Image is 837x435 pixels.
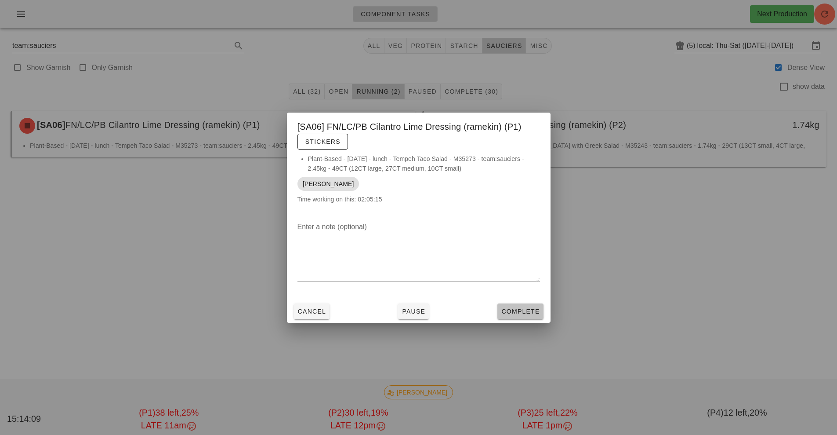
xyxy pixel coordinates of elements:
span: [PERSON_NAME] [303,177,354,191]
span: Complete [501,308,540,315]
button: Stickers [297,134,348,150]
div: Time working on this: 02:05:15 [287,154,551,213]
button: Complete [497,303,543,319]
button: Cancel [294,303,330,319]
span: Stickers [305,138,341,145]
button: Pause [398,303,429,319]
div: [SA06] FN/LC/PB Cilantro Lime Dressing (ramekin) (P1) [287,113,551,154]
li: Plant-Based - [DATE] - lunch - Tempeh Taco Salad - M35273 - team:sauciers - 2.45kg - 49CT (12CT l... [308,154,540,173]
span: Cancel [297,308,326,315]
span: Pause [402,308,425,315]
